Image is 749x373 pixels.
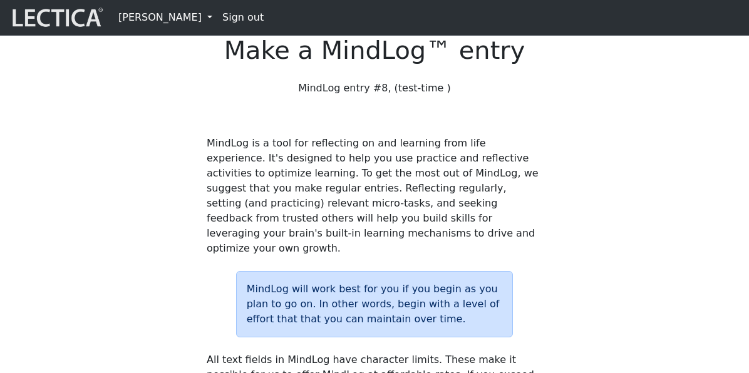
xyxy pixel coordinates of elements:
[236,271,514,337] div: MindLog will work best for you if you begin as you plan to go on. In other words, begin with a le...
[113,5,217,30] a: [PERSON_NAME]
[207,81,542,96] p: MindLog entry #8, (test-time )
[207,136,542,256] p: MindLog is a tool for reflecting on and learning from life experience. It's designed to help you ...
[217,5,269,30] a: Sign out
[9,6,103,29] img: lecticalive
